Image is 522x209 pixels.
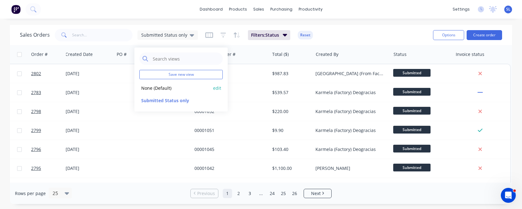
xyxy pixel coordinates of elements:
[191,190,218,197] a: Previous page
[66,127,112,134] div: [DATE]
[272,146,309,152] div: $103.40
[393,107,431,115] span: Submitted
[296,5,326,14] div: productivity
[194,127,263,134] div: 00001051
[316,51,338,57] div: Created By
[31,64,68,83] a: 2802
[31,51,48,57] div: Order #
[298,31,313,39] button: Reset
[31,178,68,197] a: 2791
[256,189,266,198] a: Jump forward
[315,89,385,96] div: Karmela (Factory) Deogracias
[31,140,68,159] a: 2796
[31,83,68,102] a: 2783
[315,165,385,171] div: [PERSON_NAME]
[272,108,309,115] div: $220.00
[245,189,254,198] a: Page 3
[194,89,263,96] div: 00001053
[139,84,210,92] button: None (Default)
[20,32,50,38] h1: Sales Orders
[31,70,41,77] span: 2802
[31,146,41,152] span: 2796
[31,89,41,96] span: 2783
[31,127,41,134] span: 2799
[433,30,464,40] button: Options
[72,29,133,41] input: Search...
[248,30,290,40] button: Filters:Status
[268,189,277,198] a: Page 24
[315,108,385,115] div: Karmela (Factory) Deogracias
[197,5,226,14] a: dashboard
[456,51,484,57] div: Invoice status
[394,51,407,57] div: Status
[141,32,187,38] span: Submitted Status only
[223,189,232,198] a: Page 1 is your current page
[31,165,41,171] span: 2795
[272,165,309,171] div: $1,100.00
[194,108,263,115] div: 00001052
[267,5,296,14] div: purchasing
[315,70,385,77] div: [GEOGRAPHIC_DATA] (From Factory) Loteria
[188,189,334,198] ul: Pagination
[279,189,288,198] a: Page 25
[66,146,112,152] div: [DATE]
[467,30,502,40] button: Create order
[139,70,223,79] button: Save new view
[450,5,473,14] div: settings
[197,190,215,197] span: Previous
[117,51,127,57] div: PO #
[393,88,431,96] span: Submitted
[194,146,263,152] div: 00001045
[311,190,321,197] span: Next
[393,126,431,134] span: Submitted
[250,5,267,14] div: sales
[31,108,41,115] span: 2798
[194,165,263,171] div: 00001042
[65,51,93,57] div: Created Date
[31,159,68,178] a: 2795
[506,7,510,12] span: SL
[11,5,21,14] img: Factory
[393,145,431,152] span: Submitted
[272,89,309,96] div: $539.57
[272,127,309,134] div: $9.90
[251,32,279,38] span: Filters: Status
[315,146,385,152] div: Karmela (Factory) Deogracias
[66,165,112,171] div: [DATE]
[31,121,68,140] a: 2799
[272,70,309,77] div: $987.83
[226,5,250,14] div: products
[234,189,243,198] a: Page 2
[501,188,516,203] iframe: Intercom live chat
[15,190,46,197] span: Rows per page
[393,69,431,77] span: Submitted
[66,89,112,96] div: [DATE]
[272,51,289,57] div: Total ($)
[393,164,431,171] span: Submitted
[139,97,210,104] button: Submitted Status only
[315,127,385,134] div: Karmela (Factory) Deogracias
[66,70,112,77] div: [DATE]
[213,85,221,91] button: edit
[152,52,220,65] input: Search views
[31,102,68,121] a: 2798
[66,108,112,115] div: [DATE]
[304,190,331,197] a: Next page
[290,189,299,198] a: Page 26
